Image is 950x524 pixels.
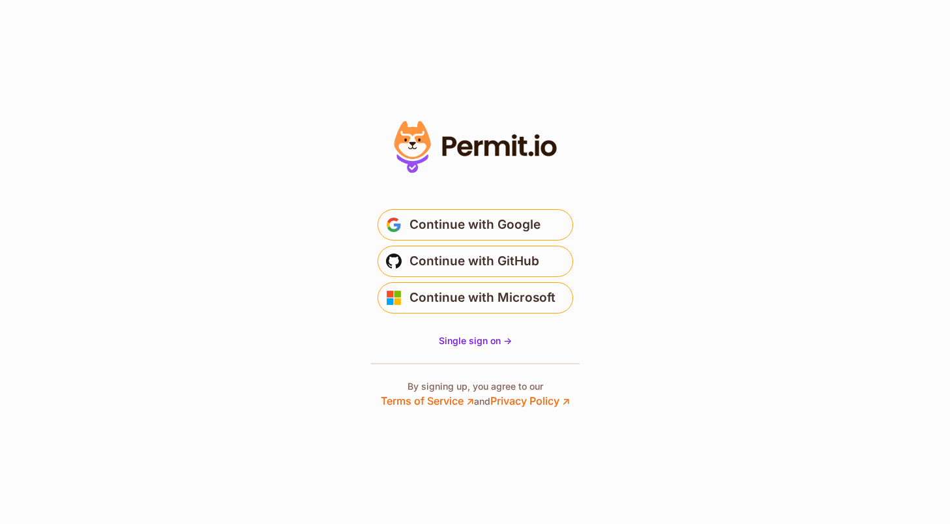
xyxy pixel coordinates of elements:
button: Continue with Google [378,209,573,240]
a: Single sign on -> [439,334,512,347]
button: Continue with GitHub [378,246,573,277]
span: Continue with Microsoft [409,287,556,308]
span: Continue with Google [409,214,541,235]
span: Single sign on -> [439,335,512,346]
a: Privacy Policy ↗ [490,394,570,407]
a: Terms of Service ↗ [381,394,474,407]
button: Continue with Microsoft [378,282,573,313]
span: Continue with GitHub [409,251,539,272]
p: By signing up, you agree to our and [381,380,570,409]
